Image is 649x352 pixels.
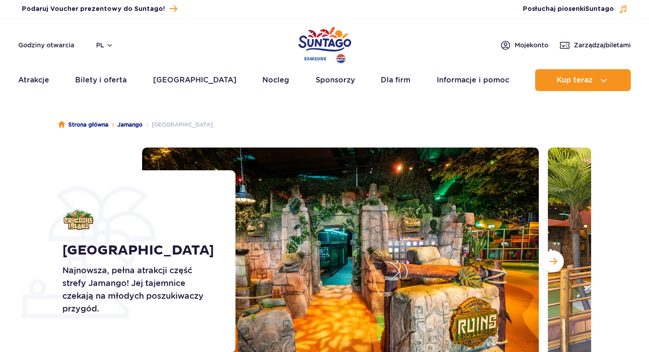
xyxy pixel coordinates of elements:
[18,41,74,50] a: Godziny otwarcia
[96,41,113,50] button: pl
[585,6,614,12] span: Suntago
[381,69,410,91] a: Dla firm
[559,40,631,51] a: Zarządzajbiletami
[118,120,143,129] a: Jamango
[574,41,631,50] span: Zarządzaj biletami
[437,69,509,91] a: Informacje i pomoc
[298,23,351,65] a: Park of Poland
[22,3,177,15] a: Podaruj Voucher prezentowy do Suntago!
[535,69,631,91] button: Kup teraz
[22,5,165,14] span: Podaruj Voucher prezentowy do Suntago!
[262,69,289,91] a: Nocleg
[75,69,127,91] a: Bilety i oferta
[62,264,215,315] p: Najnowsza, pełna atrakcji część strefy Jamango! Jej tajemnice czekają na młodych poszukiwaczy prz...
[58,120,108,129] a: Strona główna
[542,250,564,272] button: Następny slajd
[515,41,548,50] span: Moje konto
[523,5,614,14] span: Posłuchaj piosenki
[153,69,236,91] a: [GEOGRAPHIC_DATA]
[316,69,355,91] a: Sponsorzy
[500,40,548,51] a: Mojekonto
[557,76,593,84] span: Kup teraz
[523,5,628,14] button: Posłuchaj piosenkiSuntago
[18,69,49,91] a: Atrakcje
[143,120,213,129] li: [GEOGRAPHIC_DATA]
[62,242,215,259] h1: [GEOGRAPHIC_DATA]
